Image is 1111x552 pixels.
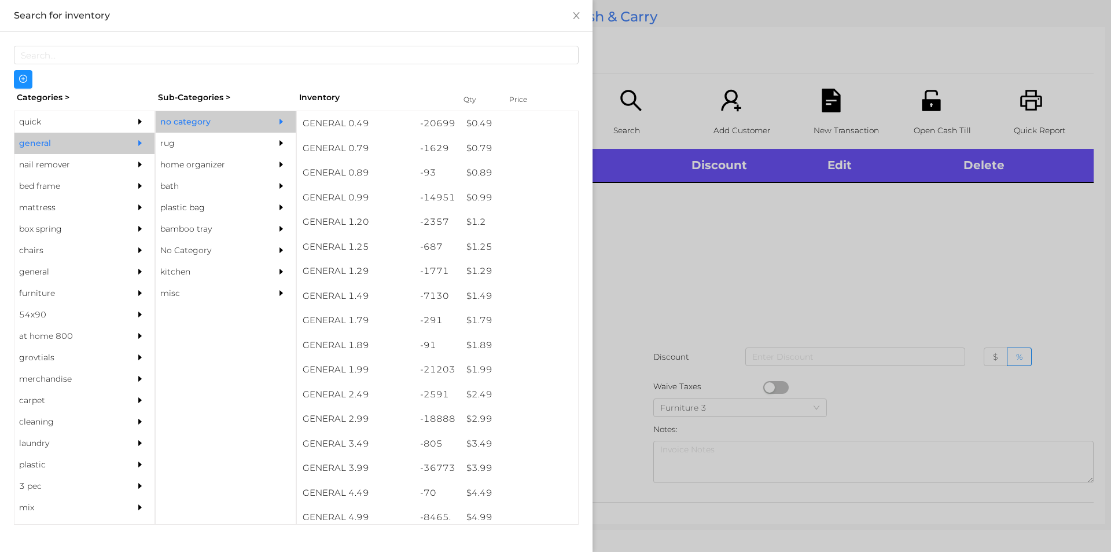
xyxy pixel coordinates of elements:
[414,407,461,432] div: -18888
[414,333,461,358] div: -91
[136,439,144,447] i: icon: caret-right
[136,503,144,511] i: icon: caret-right
[297,160,414,185] div: GENERAL 0.89
[14,218,120,240] div: box spring
[136,460,144,469] i: icon: caret-right
[414,481,461,506] div: -70
[297,407,414,432] div: GENERAL 2.99
[414,210,461,235] div: -2357
[297,308,414,333] div: GENERAL 1.79
[14,304,120,326] div: 54x90
[299,92,449,104] div: Inventory
[461,259,578,284] div: $ 1.29
[461,481,578,506] div: $ 4.49
[156,154,261,176] div: home organizer
[156,261,261,283] div: kitchen
[414,185,461,210] div: -14951
[414,456,461,481] div: -36773
[14,176,120,197] div: bed frame
[155,89,296,107] div: Sub-Categories >
[14,283,120,304] div: furniture
[14,261,120,283] div: general
[414,357,461,382] div: -21203
[572,11,581,20] i: icon: close
[14,454,120,476] div: plastic
[414,284,461,309] div: -7130
[414,308,461,333] div: -291
[14,411,120,433] div: cleaning
[461,111,578,136] div: $ 0.49
[461,357,578,382] div: $ 1.99
[297,357,414,382] div: GENERAL 1.99
[136,332,144,340] i: icon: caret-right
[297,333,414,358] div: GENERAL 1.89
[136,182,144,190] i: icon: caret-right
[461,382,578,407] div: $ 2.49
[136,310,144,319] i: icon: caret-right
[461,284,578,309] div: $ 1.49
[136,118,144,126] i: icon: caret-right
[136,289,144,297] i: icon: caret-right
[461,308,578,333] div: $ 1.79
[277,139,285,147] i: icon: caret-right
[461,136,578,161] div: $ 0.79
[156,133,261,154] div: rug
[461,235,578,259] div: $ 1.25
[297,259,414,284] div: GENERAL 1.29
[297,481,414,506] div: GENERAL 4.49
[14,518,120,540] div: appliances
[14,326,120,347] div: at home 800
[277,160,285,169] i: icon: caret-right
[461,333,578,358] div: $ 1.89
[461,185,578,210] div: $ 0.99
[156,197,261,218] div: plastic bag
[136,396,144,404] i: icon: caret-right
[461,92,495,108] div: Qty
[136,225,144,233] i: icon: caret-right
[461,505,578,530] div: $ 4.99
[136,160,144,169] i: icon: caret-right
[461,210,578,235] div: $ 1.2
[297,185,414,210] div: GENERAL 0.99
[156,111,261,133] div: no category
[14,347,120,368] div: grovtials
[136,246,144,254] i: icon: caret-right
[14,368,120,390] div: merchandise
[414,136,461,161] div: -1629
[506,92,553,108] div: Price
[14,154,120,176] div: nail remover
[14,197,120,218] div: mattress
[14,433,120,454] div: laundry
[461,407,578,432] div: $ 2.99
[414,160,461,185] div: -93
[414,259,461,284] div: -1771
[277,182,285,190] i: icon: caret-right
[414,505,461,543] div: -8465.5
[297,210,414,235] div: GENERAL 1.20
[156,218,261,240] div: bamboo tray
[297,235,414,259] div: GENERAL 1.25
[136,268,144,276] i: icon: caret-right
[297,382,414,407] div: GENERAL 2.49
[14,46,579,64] input: Search...
[156,283,261,304] div: misc
[14,497,120,518] div: mix
[414,432,461,456] div: -805
[14,240,120,261] div: chairs
[297,136,414,161] div: GENERAL 0.79
[461,432,578,456] div: $ 3.49
[14,476,120,497] div: 3 pec
[277,246,285,254] i: icon: caret-right
[14,111,120,133] div: quick
[156,240,261,261] div: No Category
[297,456,414,481] div: GENERAL 3.99
[136,375,144,383] i: icon: caret-right
[277,268,285,276] i: icon: caret-right
[14,390,120,411] div: carpet
[14,133,120,154] div: general
[14,70,32,89] button: icon: plus-circle
[136,418,144,426] i: icon: caret-right
[297,284,414,309] div: GENERAL 1.49
[136,482,144,490] i: icon: caret-right
[136,353,144,361] i: icon: caret-right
